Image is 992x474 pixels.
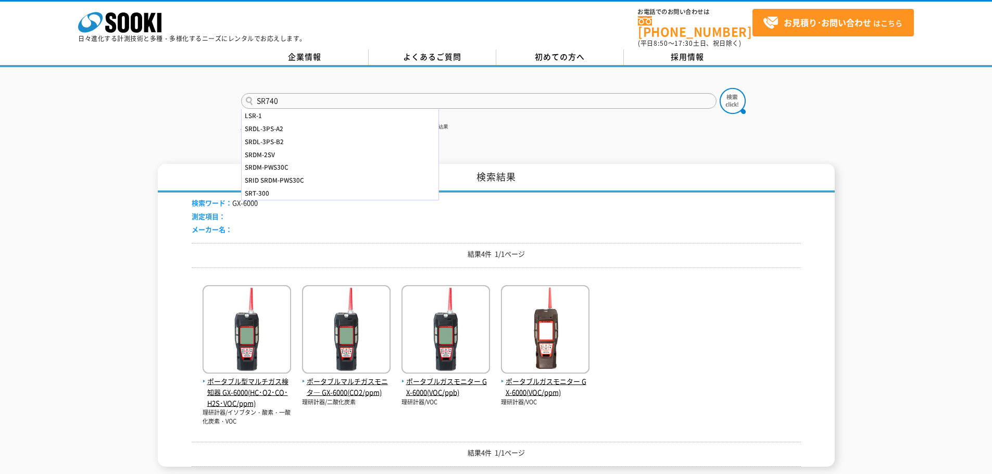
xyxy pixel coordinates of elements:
span: ポータブルガスモニター GX-6000(VOC/ppb) [401,376,490,398]
li: GX-6000 [192,198,258,209]
a: ポータブル型マルチガス検知器 GX-6000(HC･O2･CO･H2S･VOC/ppm) [203,365,291,408]
a: よくあるご質問 [369,49,496,65]
p: 日々進化する計測技術と多種・多様化するニーズにレンタルでお応えします。 [78,35,306,42]
span: 8:50 [654,39,668,48]
div: SRDM-2SV [242,148,438,161]
span: 17:30 [674,39,693,48]
p: 理研計器/VOC [401,398,490,407]
img: GX-6000(CO2/ppm) [302,285,391,376]
span: 初めての方へ [535,51,585,62]
img: GX-6000(VOC/ppb) [401,285,490,376]
span: メーカー名： [192,224,232,234]
a: お見積り･お問い合わせはこちら [752,9,914,36]
span: お電話でのお問い合わせは [638,9,752,15]
div: SRDM-PWS30C [242,161,438,174]
span: 検索ワード： [192,198,232,208]
p: 理研計器/VOC [501,398,589,407]
span: (平日 ～ 土日、祝日除く) [638,39,741,48]
a: 採用情報 [624,49,751,65]
span: ポータブルマルチガスモニタ― GX-6000(CO2/ppm) [302,376,391,398]
div: SRDL-3PS-B2 [242,135,438,148]
a: ポータブルガスモニター GX-6000(VOC/ppm) [501,365,589,398]
img: GX-6000(HC･O2･CO･H2S･VOC/ppm) [203,285,291,376]
strong: お見積り･お問い合わせ [784,16,871,29]
div: LSR-1 [242,109,438,122]
span: ポータブル型マルチガス検知器 GX-6000(HC･O2･CO･H2S･VOC/ppm) [203,376,291,408]
p: 理研計器/イソブタン・酸素・一酸化炭素・VOC [203,408,291,426]
a: ポータブルマルチガスモニタ― GX-6000(CO2/ppm) [302,365,391,398]
div: SRID SRDM-PWS30C [242,174,438,187]
img: btn_search.png [720,88,746,114]
div: SRT-300 [242,187,438,200]
div: SRDL-3PS-A2 [242,122,438,135]
img: GX-6000(VOC/ppm) [501,285,589,376]
a: 初めての方へ [496,49,624,65]
a: [PHONE_NUMBER] [638,16,752,37]
a: 企業情報 [241,49,369,65]
p: 理研計器/二酸化炭素 [302,398,391,407]
h1: 検索結果 [158,164,835,193]
p: 結果4件 1/1ページ [192,249,801,260]
span: 測定項目： [192,211,225,221]
span: ポータブルガスモニター GX-6000(VOC/ppm) [501,376,589,398]
p: 結果4件 1/1ページ [192,447,801,458]
span: はこちら [763,15,902,31]
input: 商品名、型式、NETIS番号を入力してください [241,93,717,109]
a: ポータブルガスモニター GX-6000(VOC/ppb) [401,365,490,398]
